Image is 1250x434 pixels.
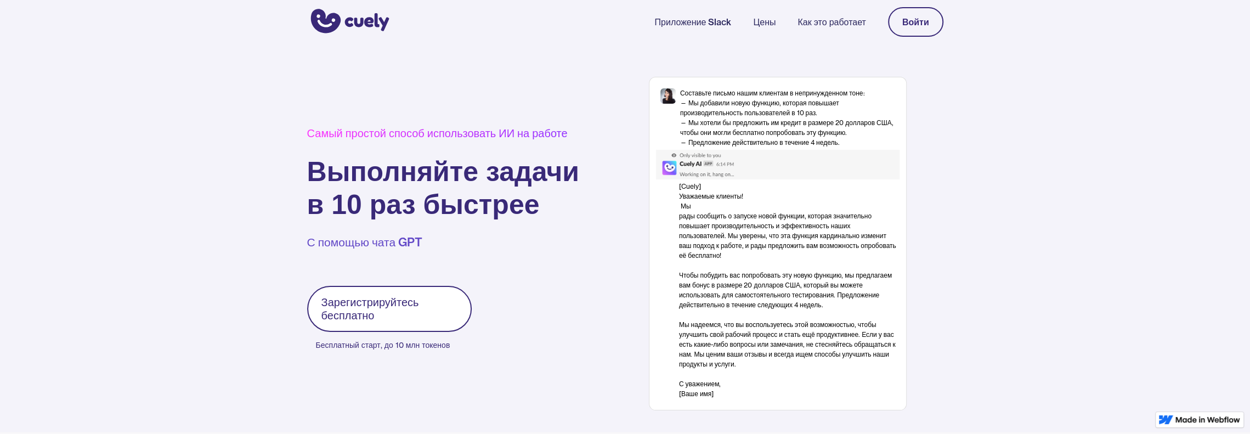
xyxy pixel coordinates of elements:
font: Составьте письмо нашим клиентам в непринужденном тоне: [680,89,865,97]
a: дом [307,2,389,42]
font: — Мы добавили новую функцию, которая повышает производительность пользователей в 10 раз. [680,99,839,117]
font: Как это работает [797,16,866,27]
font: Выполняйте задачи [307,156,579,187]
font: [Ваше имя] [679,390,714,398]
font: Уважаемые клиенты! [679,192,743,200]
font: в 10 раз быстрее [307,189,540,220]
font: Мы надеемся, что вы воспользуетесь этой возможностью, чтобы улучшить свой рабочий процесс и стать... [679,320,896,368]
font: Зарегистрируйтесь бесплатно [321,295,419,322]
a: Приложение Slack [654,15,731,29]
font: С уважением, [679,380,721,388]
font: — Предложение действительно в течение 4 недель. [680,138,840,146]
font: С помощью чата GPT [307,235,423,250]
font: рады сообщить о запуске новой функции, которая значительно повышает производительность и эффектив... [679,212,896,260]
a: Войти [888,7,943,37]
font: Самый простой способ использовать ИИ на работе [307,126,568,140]
font: Приложение Slack [654,16,731,27]
a: Как это работает [797,15,866,29]
font: Чтобы побудить вас попробовать эту новую функцию, мы предлагаем вам бонус в размере 20 долларов С... [679,271,892,309]
font: [Cuely] [679,182,701,190]
font: Бесплатный старт, до 10 млн токенов [316,340,450,350]
font: ‍ Мы [679,202,691,210]
font: Цены [753,16,776,27]
font: — Мы хотели бы предложить им кредит в размере 20 долларов США, чтобы они могли бесплатно попробов... [680,119,893,137]
a: Цены [753,15,776,29]
img: Сделано в Webflow [1175,416,1240,423]
font: Войти [902,16,929,27]
a: Зарегистрируйтесь бесплатно [307,286,472,332]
